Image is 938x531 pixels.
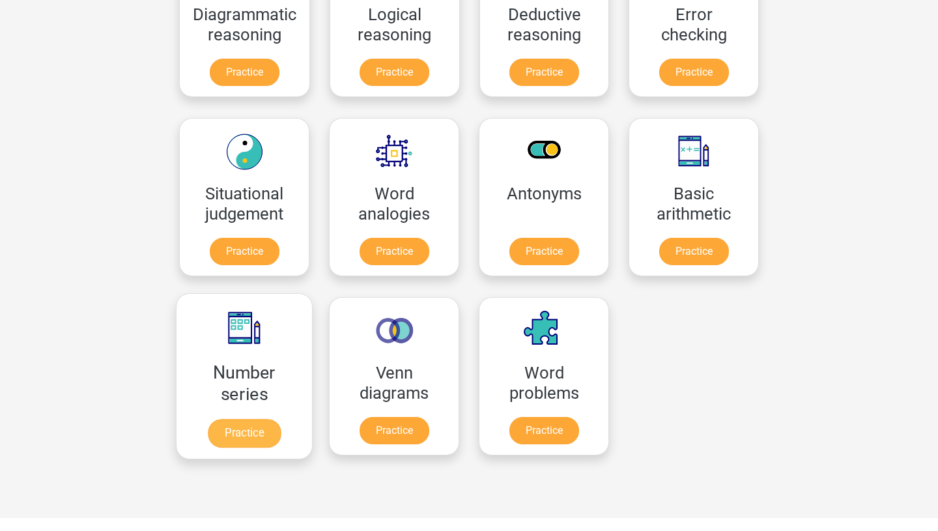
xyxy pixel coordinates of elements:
[360,59,429,86] a: Practice
[210,238,279,265] a: Practice
[360,417,429,444] a: Practice
[360,238,429,265] a: Practice
[210,59,279,86] a: Practice
[659,59,729,86] a: Practice
[659,238,729,265] a: Practice
[509,59,579,86] a: Practice
[208,419,281,448] a: Practice
[509,238,579,265] a: Practice
[509,417,579,444] a: Practice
